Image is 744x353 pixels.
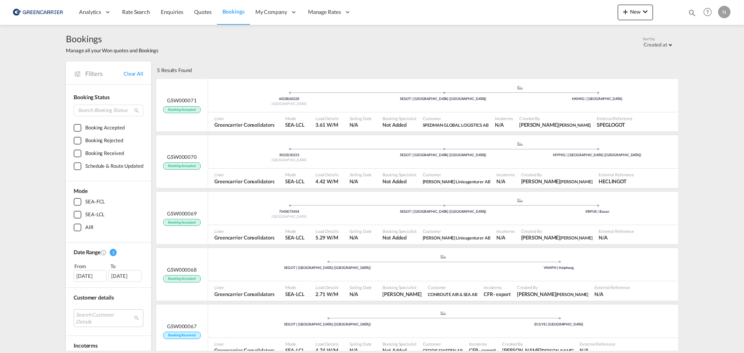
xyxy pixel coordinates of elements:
[520,209,674,214] div: KRPUS | Busan
[74,94,110,100] span: Booking Status
[644,41,667,48] div: Created at
[214,291,274,298] span: Greencarrier Consolidators
[423,179,491,184] span: [PERSON_NAME] Linieagenturer AB
[469,341,496,347] span: Incoterms
[496,172,515,177] span: Incoterms
[74,262,108,270] div: From
[214,121,274,128] span: Greencarrier Consolidators
[74,270,107,282] div: [DATE]
[156,192,678,245] div: GSW000069 Booking Accepted Pickup Sweden assets/icons/custom/ship-fill.svgassets/icons/custom/rol...
[66,33,158,45] span: Bookings
[289,209,299,214] span: 75454
[493,291,511,298] div: - export
[289,153,299,157] span: 30223
[718,6,730,18] div: N
[74,198,143,206] md-checkbox: SEA-FCL
[163,162,200,170] span: Booking Accepted
[285,291,304,298] span: SEA-LCL
[222,8,245,15] span: Bookings
[85,150,124,157] div: Booking Received
[214,284,274,290] span: Liner
[515,198,525,202] md-icon: assets/icons/custom/ship-fill.svg
[439,255,448,258] md-icon: assets/icons/custom/ship-fill.svg
[315,115,339,121] span: Load Details
[366,153,520,158] div: SEGOT | [GEOGRAPHIC_DATA] ([GEOGRAPHIC_DATA])
[382,172,416,177] span: Booking Specialist
[517,291,588,298] span: Fredrik Fagerman
[350,178,372,185] span: N/A
[618,5,653,20] button: icon-plus 400-fgNewicon-chevron-down
[423,341,463,347] span: Customer
[484,291,511,298] span: CFR export
[74,93,143,101] div: Booking Status
[423,121,489,128] span: SPEDMAN GLOBAL LOGISTICS AB
[161,9,183,15] span: Enquiries
[315,172,339,177] span: Load Details
[279,209,289,214] span: 75454
[599,178,634,185] span: HECLINGOT
[85,137,123,145] div: Booking Rejected
[74,188,88,194] span: Mode
[315,284,339,290] span: Load Details
[580,341,615,347] span: External Reference
[74,249,100,255] span: Date Range
[350,172,372,177] span: Sailing Date
[167,266,197,273] span: GSW000068
[382,284,422,290] span: Booking Specialist
[85,69,124,78] span: Filters
[85,211,105,219] div: SEA-LCL
[163,106,200,114] span: Booking Accepted
[599,172,634,177] span: External Reference
[428,292,477,297] span: CONROUTE AIR & SEA AB
[515,86,525,90] md-icon: assets/icons/custom/ship-fill.svg
[350,228,372,234] span: Sailing Date
[366,209,520,214] div: SEGOT | [GEOGRAPHIC_DATA] ([GEOGRAPHIC_DATA])
[212,265,443,270] div: SEGOT | [GEOGRAPHIC_DATA] ([GEOGRAPHIC_DATA])
[285,172,304,177] span: Mode
[163,332,200,339] span: Booking Received
[643,36,655,41] span: Sort by
[350,121,372,128] span: N/A
[100,250,107,256] md-icon: Created On
[519,115,591,121] span: Created By
[641,7,650,16] md-icon: icon-chevron-down
[255,8,287,16] span: My Company
[350,115,372,121] span: Sailing Date
[74,224,143,231] md-checkbox: AIR
[688,9,696,20] div: icon-magnify
[214,228,274,234] span: Liner
[594,291,630,298] span: N/A
[382,121,416,128] span: Not Added
[74,294,143,301] div: Customer details
[85,198,105,206] div: SEA-FCL
[495,121,504,128] div: N/A
[560,179,592,184] span: [PERSON_NAME]
[288,96,289,101] span: |
[366,96,520,102] div: SEGOT | [GEOGRAPHIC_DATA] ([GEOGRAPHIC_DATA])
[382,115,416,121] span: Booking Specialist
[517,284,588,290] span: Created By
[495,115,513,121] span: Incoterms
[423,228,491,234] span: Customer
[556,292,589,297] span: [PERSON_NAME]
[350,234,372,241] span: N/A
[382,234,416,241] span: Not Added
[423,178,491,185] span: Hecksher Linieagenturer AB
[279,153,289,157] span: 30223
[315,291,338,297] span: 2.71 W/M
[110,249,117,256] span: 1
[439,311,448,315] md-icon: assets/icons/custom/ship-fill.svg
[599,228,634,234] span: External Reference
[560,235,592,240] span: [PERSON_NAME]
[521,228,592,234] span: Created By
[85,162,143,170] div: Schedule & Route Updated
[484,291,493,298] div: CFR
[212,322,443,327] div: SEGOT | [GEOGRAPHIC_DATA] ([GEOGRAPHIC_DATA])
[212,102,366,107] div: [GEOGRAPHIC_DATA]
[502,341,573,347] span: Created By
[285,121,304,128] span: SEA-LCL
[382,291,422,298] span: Fredrik Fagerman
[156,79,678,132] div: GSW000071 Booking Accepted Pickup Sweden assets/icons/custom/ship-fill.svgassets/icons/custom/rol...
[382,228,416,234] span: Booking Specialist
